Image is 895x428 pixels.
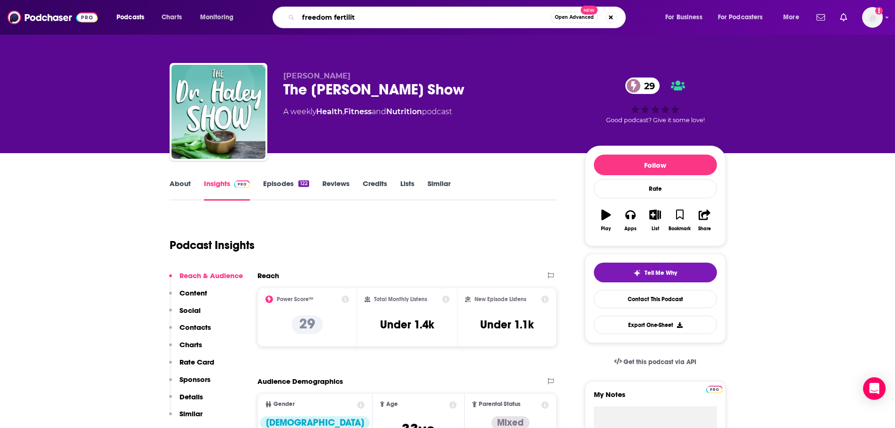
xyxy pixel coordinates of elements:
svg: Add a profile image [875,7,883,15]
button: Share [692,203,716,237]
span: Gender [273,401,295,407]
span: Get this podcast via API [623,358,696,366]
span: [PERSON_NAME] [283,71,350,80]
p: Details [179,392,203,401]
span: Good podcast? Give it some love! [606,117,705,124]
a: Nutrition [386,107,422,116]
p: Content [179,288,207,297]
a: Similar [428,179,451,201]
h2: Reach [257,271,279,280]
span: Tell Me Why [645,269,677,277]
h1: Podcast Insights [170,238,255,252]
span: , [342,107,344,116]
h3: Under 1.1k [480,318,534,332]
a: 29 [625,78,660,94]
button: Reach & Audience [169,271,243,288]
span: Logged in as RebRoz5 [862,7,883,28]
h2: New Episode Listens [475,296,526,303]
img: The Dr. Haley Show [171,65,265,159]
h2: Total Monthly Listens [374,296,427,303]
span: For Podcasters [718,11,763,24]
span: New [581,6,598,15]
button: Apps [618,203,643,237]
button: List [643,203,667,237]
p: Similar [179,409,202,418]
img: tell me why sparkle [633,269,641,277]
button: Details [169,392,203,410]
input: Search podcasts, credits, & more... [298,10,551,25]
button: open menu [110,10,156,25]
span: Age [386,401,398,407]
button: open menu [712,10,777,25]
a: Fitness [344,107,372,116]
span: Charts [162,11,182,24]
button: Show profile menu [862,7,883,28]
a: Contact This Podcast [594,290,717,308]
img: Podchaser - Follow, Share and Rate Podcasts [8,8,98,26]
span: Podcasts [117,11,144,24]
span: 29 [635,78,660,94]
div: Play [601,226,611,232]
div: List [652,226,659,232]
div: Apps [624,226,637,232]
button: Similar [169,409,202,427]
a: About [170,179,191,201]
a: Charts [156,10,187,25]
a: Get this podcast via API [607,350,704,374]
button: Social [169,306,201,323]
button: Charts [169,340,202,358]
button: Bookmark [668,203,692,237]
span: Monitoring [200,11,233,24]
div: Open Intercom Messenger [863,377,886,400]
p: Charts [179,340,202,349]
div: Search podcasts, credits, & more... [281,7,635,28]
div: Share [698,226,711,232]
button: Contacts [169,323,211,340]
button: open menu [194,10,246,25]
button: tell me why sparkleTell Me Why [594,263,717,282]
a: Episodes122 [263,179,309,201]
span: More [783,11,799,24]
img: Podchaser Pro [234,180,250,188]
p: Sponsors [179,375,210,384]
button: Follow [594,155,717,175]
label: My Notes [594,390,717,406]
a: InsightsPodchaser Pro [204,179,250,201]
a: Show notifications dropdown [836,9,851,25]
span: Parental Status [479,401,521,407]
img: User Profile [862,7,883,28]
a: Health [316,107,342,116]
span: Open Advanced [555,15,594,20]
button: open menu [777,10,811,25]
a: Show notifications dropdown [813,9,829,25]
h2: Power Score™ [277,296,313,303]
p: Rate Card [179,358,214,366]
a: Pro website [706,384,723,393]
span: For Business [665,11,702,24]
a: Lists [400,179,414,201]
img: Podchaser Pro [706,386,723,393]
button: Export One-Sheet [594,316,717,334]
h2: Audience Demographics [257,377,343,386]
button: Play [594,203,618,237]
div: A weekly podcast [283,106,452,117]
span: and [372,107,386,116]
div: Bookmark [669,226,691,232]
p: Contacts [179,323,211,332]
a: Credits [363,179,387,201]
button: Open AdvancedNew [551,12,598,23]
p: Reach & Audience [179,271,243,280]
div: Rate [594,179,717,198]
button: open menu [659,10,714,25]
div: 122 [298,180,309,187]
p: Social [179,306,201,315]
button: Content [169,288,207,306]
button: Rate Card [169,358,214,375]
a: Reviews [322,179,350,201]
h3: Under 1.4k [380,318,434,332]
p: 29 [292,315,323,334]
div: 29Good podcast? Give it some love! [585,71,726,130]
button: Sponsors [169,375,210,392]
